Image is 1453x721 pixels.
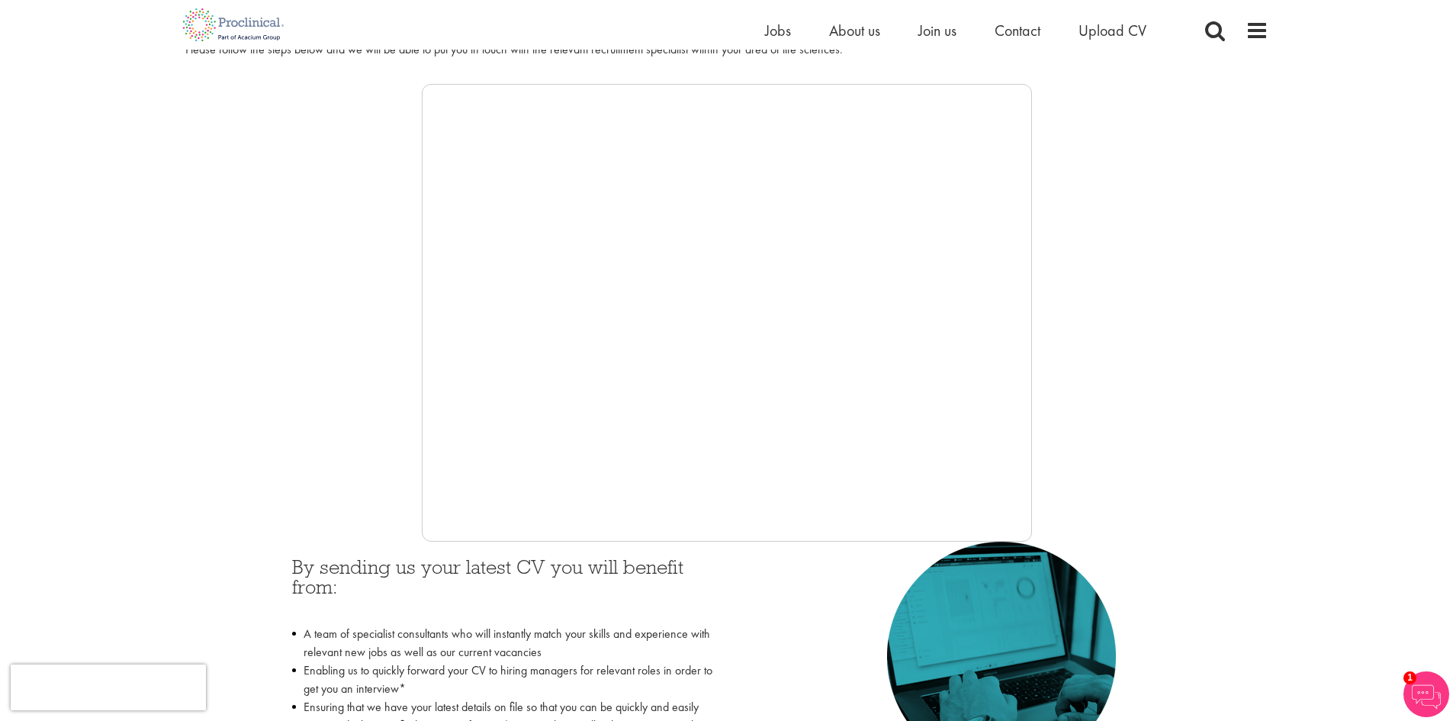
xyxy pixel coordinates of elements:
a: About us [829,21,880,40]
li: Enabling us to quickly forward your CV to hiring managers for relevant roles in order to get you ... [292,661,715,698]
span: 1 [1403,671,1416,684]
a: Join us [918,21,956,40]
a: Contact [995,21,1040,40]
div: Please follow the steps below and we will be able to put you in touch with the relevant recruitme... [185,41,1268,59]
a: Upload CV [1078,21,1146,40]
iframe: reCAPTCHA [11,665,206,710]
a: Jobs [765,21,791,40]
img: Chatbot [1403,671,1449,717]
h3: By sending us your latest CV you will benefit from: [292,557,715,617]
li: A team of specialist consultants who will instantly match your skills and experience with relevan... [292,625,715,661]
